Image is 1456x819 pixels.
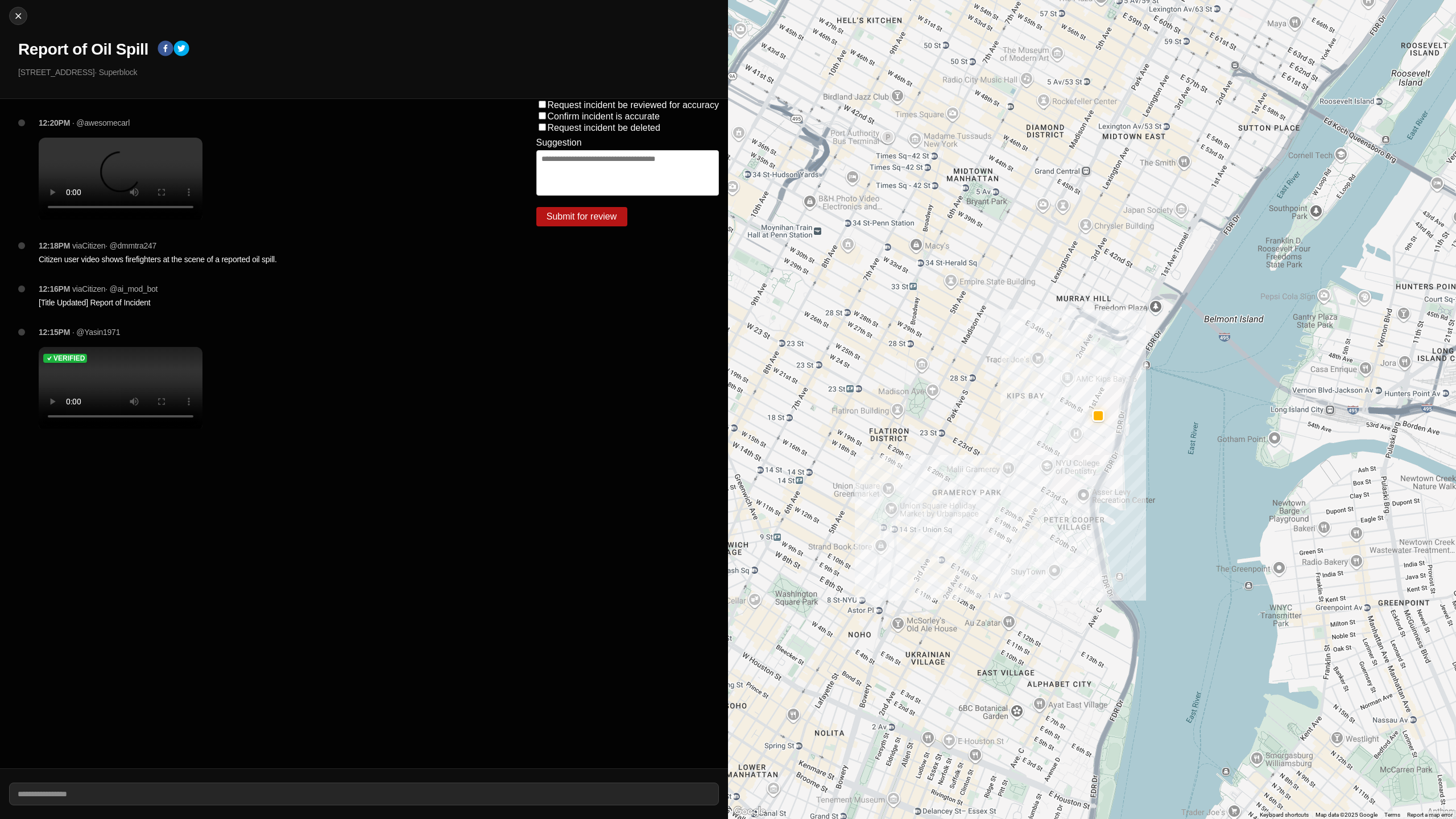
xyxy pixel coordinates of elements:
p: Citizen user video shows firefighters at the scene of a reported oil spill. [39,254,491,265]
a: Open this area in Google Maps (opens a new window) [731,804,768,819]
button: twitter [173,40,189,59]
p: · @awesomecarl [72,117,130,129]
span: Map data ©2025 Google [1316,812,1378,818]
label: Request incident be reviewed for accuracy [548,100,719,110]
p: 12:18PM [39,240,70,251]
img: Google [731,804,768,819]
img: check [45,354,53,362]
h1: Report of Oil Spill [18,39,148,60]
p: 12:15PM [39,326,70,338]
a: Terms (opens in new tab) [1384,812,1400,818]
button: Keyboard shortcuts [1260,811,1309,819]
img: cancel [13,10,24,22]
p: [Title Updated] Report of Incident [39,297,491,308]
p: [STREET_ADDRESS] · Superblock [18,67,719,78]
p: via Citizen · @ ai_mod_bot [72,283,158,295]
button: facebook [158,40,173,59]
label: Request incident be deleted [548,123,660,133]
button: cancel [9,7,27,25]
p: 12:16PM [39,283,70,295]
h5: Verified [53,354,85,363]
button: Submit for review [536,207,627,226]
a: Report a map error [1407,812,1453,818]
label: Confirm incident is accurate [548,111,660,121]
p: 12:20PM [39,117,70,129]
p: via Citizen · @ dmmtra247 [72,240,156,251]
p: · @Yasin1971 [72,326,120,338]
label: Suggestion [536,138,582,148]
